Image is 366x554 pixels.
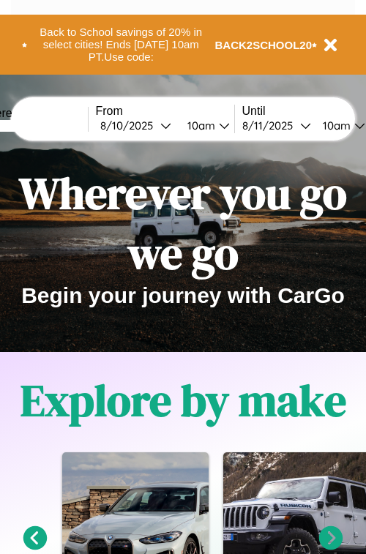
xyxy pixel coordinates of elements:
button: 10am [176,118,234,133]
label: From [96,105,234,118]
div: 10am [315,119,354,132]
div: 8 / 11 / 2025 [242,119,300,132]
div: 8 / 10 / 2025 [100,119,160,132]
button: 8/10/2025 [96,118,176,133]
h1: Explore by make [20,370,346,430]
button: Back to School savings of 20% in select cities! Ends [DATE] 10am PT.Use code: [27,22,215,67]
div: 10am [180,119,219,132]
b: BACK2SCHOOL20 [215,39,313,51]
